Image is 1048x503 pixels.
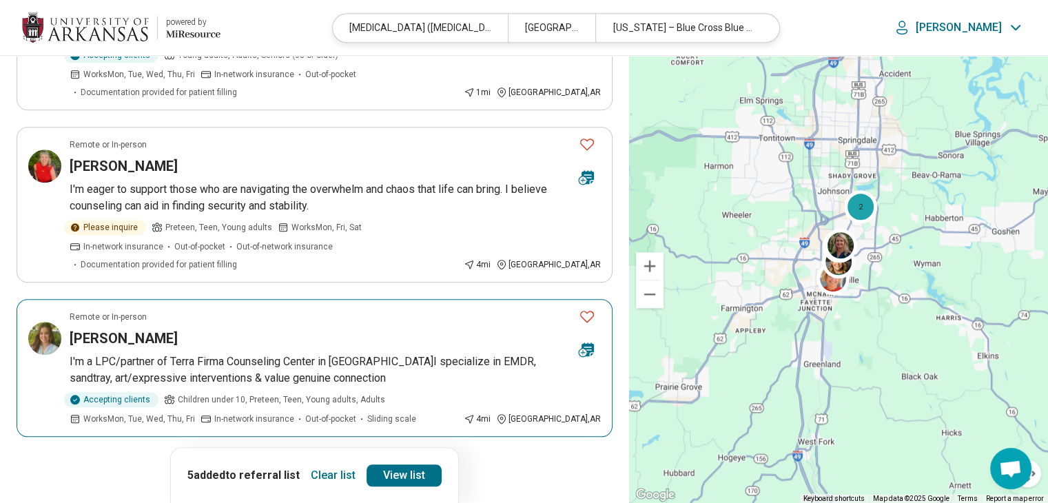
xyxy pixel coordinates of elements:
span: Sliding scale [367,413,416,425]
div: 4 mi [464,258,491,271]
div: Open chat [990,448,1031,489]
span: Documentation provided for patient filling [81,86,237,99]
div: [GEOGRAPHIC_DATA] , AR [496,86,601,99]
span: Documentation provided for patient filling [81,258,237,271]
p: Remote or In-person [70,138,147,151]
span: In-network insurance [83,240,163,253]
p: 5 added [187,467,300,484]
span: Works Mon, Fri, Sat [291,221,362,234]
p: I'm a LPC/partner of Terra Firma Counseling Center in [GEOGRAPHIC_DATA]I specialize in EMDR, sand... [70,353,601,387]
div: [US_STATE] – Blue Cross Blue Shield [595,14,770,42]
span: Map data ©2025 Google [873,495,949,502]
span: Children under 10, Preteen, Teen, Young adults, Adults [178,393,385,406]
span: In-network insurance [214,413,294,425]
div: 4 mi [464,413,491,425]
span: Works Mon, Tue, Wed, Thu, Fri [83,413,195,425]
span: In-network insurance [214,68,294,81]
div: [GEOGRAPHIC_DATA] , AR [496,413,601,425]
span: Preteen, Teen, Young adults [165,221,272,234]
span: Out-of-pocket [305,68,356,81]
span: Out-of-pocket [305,413,356,425]
img: University of Arkansas [22,11,149,44]
div: powered by [166,16,220,28]
a: Report a map error [986,495,1044,502]
div: [GEOGRAPHIC_DATA] , AR [496,258,601,271]
button: Favorite [573,130,601,158]
a: View list [367,464,442,486]
button: Favorite [573,302,601,331]
p: [PERSON_NAME] [916,21,1002,34]
p: I'm eager to support those who are navigating the overwhelm and chaos that life can bring. I beli... [70,181,601,214]
h3: [PERSON_NAME] [70,156,178,176]
div: 3 [823,229,856,263]
div: Accepting clients [64,392,158,407]
h3: [PERSON_NAME] [70,329,178,348]
div: 1 mi [464,86,491,99]
a: Terms (opens in new tab) [958,495,978,502]
div: 2 [843,190,876,223]
span: Out-of-pocket [174,240,225,253]
span: to referral list [225,469,300,482]
p: Remote or In-person [70,311,147,323]
span: Out-of-network insurance [236,240,333,253]
div: Please inquire [64,220,146,235]
div: [MEDICAL_DATA] ([MEDICAL_DATA]) [333,14,508,42]
div: [GEOGRAPHIC_DATA], [GEOGRAPHIC_DATA] [508,14,595,42]
button: Clear list [305,464,361,486]
button: Zoom in [636,252,664,280]
span: Works Mon, Tue, Wed, Thu, Fri [83,68,195,81]
button: Zoom out [636,280,664,308]
a: University of Arkansaspowered by [22,11,220,44]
